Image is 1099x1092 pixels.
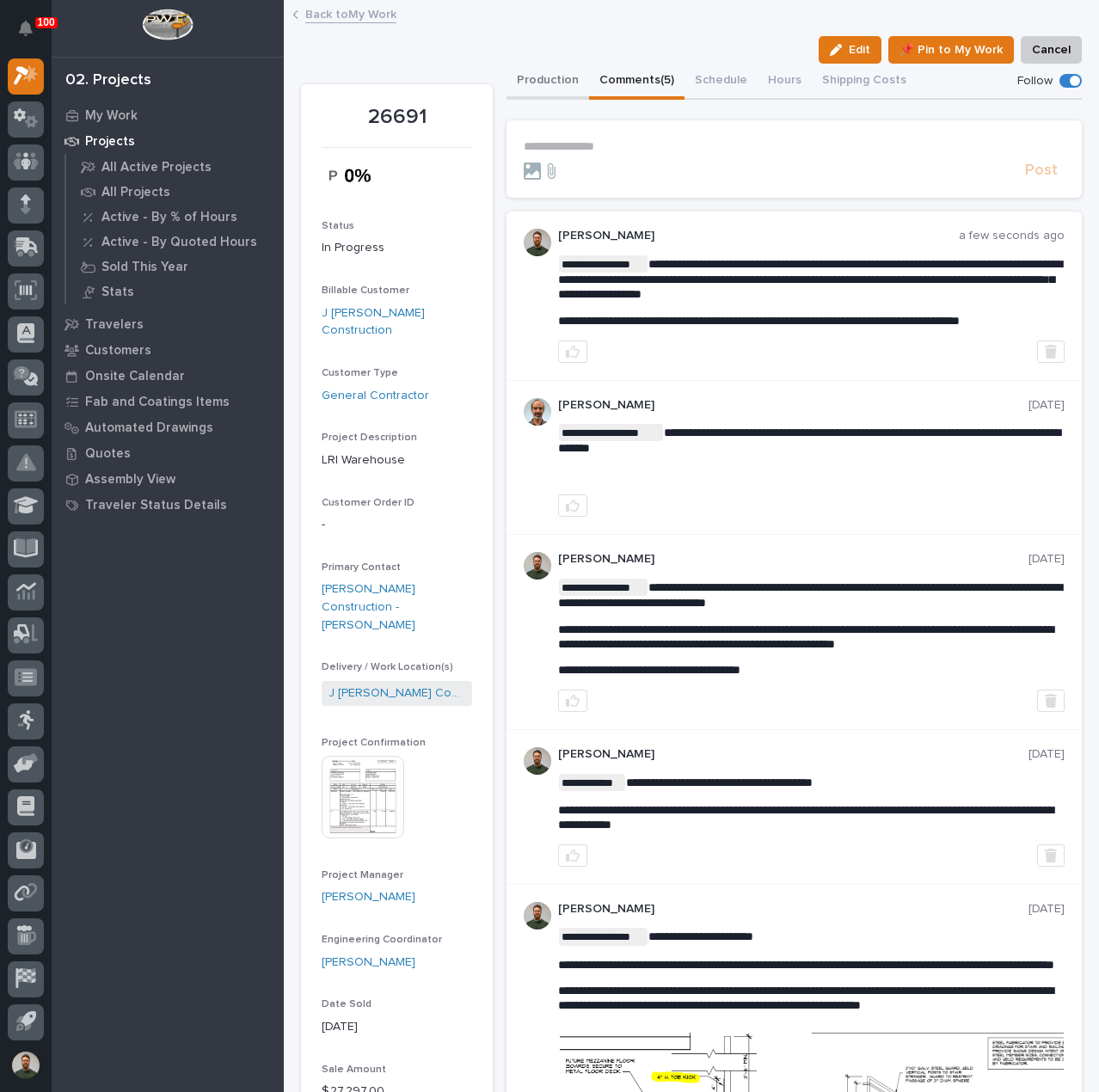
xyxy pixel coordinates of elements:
a: Travelers [52,311,284,337]
p: Automated Drawings [85,420,213,436]
p: In Progress [322,239,472,257]
p: Assembly View [85,472,175,488]
button: like this post [558,844,587,867]
p: a few seconds ago [959,229,1065,243]
p: Follow [1017,74,1053,89]
span: Cancel [1032,40,1071,60]
span: Status [322,221,354,231]
p: Active - By % of Hours [101,210,237,225]
p: LRI Warehouse [322,451,472,469]
button: Cancel [1021,36,1082,64]
button: Post [1018,161,1065,181]
button: like this post [558,690,587,712]
p: [DATE] [322,1018,472,1036]
p: [PERSON_NAME] [558,902,1028,917]
a: Fab and Coatings Items [52,389,284,414]
span: Customer Order ID [322,498,414,508]
a: Projects [52,128,284,154]
button: Delete post [1037,340,1065,363]
p: Active - By Quoted Hours [101,235,257,250]
img: AATXAJw4slNr5ea0WduZQVIpKGhdapBAGQ9xVsOeEvl5=s96-c [524,229,551,256]
p: [DATE] [1028,902,1065,917]
button: Notifications [8,10,44,46]
button: Delete post [1037,844,1065,867]
span: 📌 Pin to My Work [899,40,1003,60]
p: [PERSON_NAME] [558,747,1028,762]
p: [DATE] [1028,398,1065,413]
p: [PERSON_NAME] [558,398,1028,413]
a: Onsite Calendar [52,363,284,389]
span: Project Manager [322,870,403,880]
a: Stats [66,279,284,304]
button: Shipping Costs [812,64,917,100]
a: All Projects [66,180,284,204]
p: Onsite Calendar [85,369,185,384]
div: 02. Projects [65,71,151,90]
a: J [PERSON_NAME] Construction Main [328,684,465,702]
span: Edit [849,42,870,58]
button: Hours [758,64,812,100]
a: Customers [52,337,284,363]
img: AATXAJw4slNr5ea0WduZQVIpKGhdapBAGQ9xVsOeEvl5=s96-c [524,902,551,929]
p: Sold This Year [101,260,188,275]
span: Customer Type [322,368,398,378]
a: All Active Projects [66,155,284,179]
span: Billable Customer [322,285,409,296]
a: General Contractor [322,387,429,405]
p: Projects [85,134,135,150]
p: All Active Projects [101,160,212,175]
p: [PERSON_NAME] [558,229,959,243]
p: Customers [85,343,151,359]
p: [DATE] [1028,552,1065,567]
p: Travelers [85,317,144,333]
img: AATXAJw4slNr5ea0WduZQVIpKGhdapBAGQ9xVsOeEvl5=s96-c [524,747,551,775]
p: 26691 [322,105,472,130]
p: [PERSON_NAME] [558,552,1028,567]
a: Back toMy Work [305,3,396,23]
a: Traveler Status Details [52,492,284,518]
a: Assembly View [52,466,284,492]
p: Quotes [85,446,131,462]
button: Schedule [685,64,758,100]
button: users-avatar [8,1047,44,1083]
p: [DATE] [1028,747,1065,762]
img: AATXAJw4slNr5ea0WduZQVIpKGhdapBAGQ9xVsOeEvl5=s96-c [524,552,551,580]
a: My Work [52,102,284,128]
img: Workspace Logo [142,9,193,40]
p: 100 [38,16,55,28]
p: My Work [85,108,138,124]
a: [PERSON_NAME] Construction - [PERSON_NAME] [322,580,472,634]
a: [PERSON_NAME] [322,888,415,906]
button: like this post [558,340,587,363]
span: Delivery / Work Location(s) [322,662,453,672]
span: Date Sold [322,999,371,1009]
a: Active - By Quoted Hours [66,230,284,254]
p: Stats [101,285,134,300]
p: All Projects [101,185,170,200]
span: Project Confirmation [322,738,426,748]
a: Active - By % of Hours [66,205,284,229]
p: - [322,516,472,534]
img: YEm3UryDb6KUtaFfSyB3qIbJPMTXmUYN8nD0PSukD7E [322,158,397,193]
a: J [PERSON_NAME] Construction [322,304,472,340]
span: Post [1025,161,1058,181]
button: Edit [819,36,881,64]
span: Sale Amount [322,1064,386,1075]
div: Notifications100 [21,21,44,48]
a: Quotes [52,440,284,466]
p: Traveler Status Details [85,498,227,513]
button: like this post [558,494,587,517]
a: [PERSON_NAME] [322,954,415,972]
button: Production [507,64,589,100]
span: Primary Contact [322,562,401,573]
a: Sold This Year [66,255,284,279]
button: 📌 Pin to My Work [888,36,1014,64]
button: Delete post [1037,690,1065,712]
img: AOh14GhUnP333BqRmXh-vZ-TpYZQaFVsuOFmGre8SRZf2A=s96-c [524,398,551,426]
span: Project Description [322,433,417,443]
span: Engineering Coordinator [322,935,442,945]
a: Automated Drawings [52,414,284,440]
p: Fab and Coatings Items [85,395,230,410]
button: Comments (5) [589,64,685,100]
